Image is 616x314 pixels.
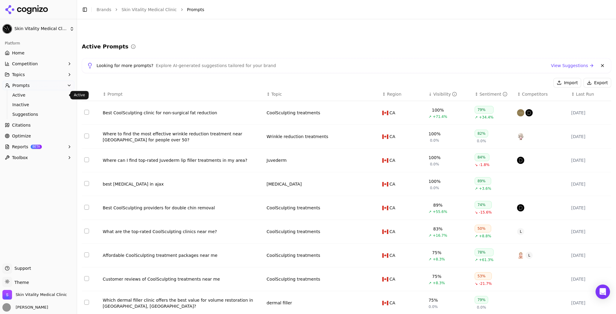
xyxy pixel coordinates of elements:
[433,281,445,285] span: +8.3%
[517,228,524,235] span: L
[2,48,74,58] a: Home
[390,110,395,116] span: CA
[103,276,262,282] a: Customer reviews of CoolSculpting treatments near me
[2,59,74,69] button: Competition
[103,91,262,97] div: ↕Prompt
[429,131,441,137] div: 100%
[479,186,491,191] span: +3.6%
[584,78,611,88] button: Export
[472,88,515,101] th: sentiment
[430,186,439,190] span: 0.0%
[382,134,388,139] img: CA flag
[84,252,89,257] button: Select row 7
[576,91,594,97] span: Last Run
[12,122,31,128] span: Citations
[475,225,491,232] div: 50%
[266,91,377,97] div: ↕Topic
[429,281,432,285] span: ↗
[429,209,432,214] span: ↗
[475,162,478,167] span: ↘
[12,92,65,98] span: Active
[103,157,262,163] a: Where can I find top-rated Juvederm lip filler treatments in my area?
[266,300,292,306] a: dermal filler
[515,88,568,101] th: Competitors
[390,134,395,140] span: CA
[433,257,445,262] span: +8.3%
[382,277,388,282] img: CA flag
[14,26,67,32] span: Skin Vitality Medical Clinic
[430,138,439,143] span: 0.0%
[429,297,438,303] div: 75%
[429,155,441,161] div: 100%
[103,205,262,211] a: Best CoolSculpting providers for double chin removal
[12,111,65,117] span: Suggestions
[571,91,609,97] div: ↕Last Run
[429,304,438,309] span: 0.0%
[2,131,74,141] a: Optimize
[266,110,320,116] div: CoolSculpting treatments
[525,252,533,259] span: L
[103,110,262,116] a: Best CoolSculpting clinic for non-surgical fat reduction
[84,300,89,305] button: Select row 9
[390,181,395,187] span: CA
[2,38,74,48] div: Platform
[266,252,320,258] a: CoolSculpting treatments
[2,303,48,312] button: Open user button
[12,102,65,108] span: Inactive
[429,114,432,119] span: ↗
[571,110,609,116] div: [DATE]
[479,210,492,215] span: -15.6%
[429,91,470,97] div: ↓Visibility
[479,257,494,262] span: +61.3%
[479,234,491,239] span: +8.8%
[426,88,473,101] th: brandMentionRate
[477,305,486,310] span: 0.0%
[266,276,320,282] a: CoolSculpting treatments
[31,145,42,149] span: BETA
[103,181,262,187] a: best [MEDICAL_DATA] in ajax
[266,205,320,211] a: CoolSculpting treatments
[380,88,426,101] th: Region
[596,285,610,299] div: Open Intercom Messenger
[382,182,388,186] img: CA flag
[156,63,276,69] span: Explore AI-generated suggestions tailored for your brand
[571,252,609,258] div: [DATE]
[433,233,447,238] span: +16.7%
[2,81,74,90] button: Prompts
[266,229,320,235] a: CoolSculpting treatments
[2,120,74,130] a: Citations
[475,281,478,286] span: ↘
[10,91,67,99] a: Active
[433,202,442,208] div: 89%
[10,110,67,119] a: Suggestions
[266,134,328,140] a: Wrinkle reduction treatments
[84,181,89,186] button: Select row 4
[382,158,388,163] img: CA flag
[475,91,512,97] div: ↕Sentiment
[390,157,395,163] span: CA
[12,82,30,88] span: Prompts
[382,253,388,258] img: CA flag
[517,109,524,116] img: spamedica
[2,290,67,300] button: Open organization switcher
[432,107,444,113] div: 100%
[479,281,492,286] span: -21.7%
[12,280,29,285] span: Theme
[569,88,611,101] th: Last Run
[2,153,74,162] button: Toolbox
[571,181,609,187] div: [DATE]
[13,305,48,310] span: [PERSON_NAME]
[433,226,442,232] div: 83%
[103,252,262,258] a: Affordable CoolSculpting treatment packages near me
[430,162,439,167] span: 0.0%
[103,131,262,143] a: Where to find the most effective wrinkle reduction treatment near [GEOGRAPHIC_DATA] for people ov...
[571,134,609,140] div: [DATE]
[12,144,28,150] span: Reports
